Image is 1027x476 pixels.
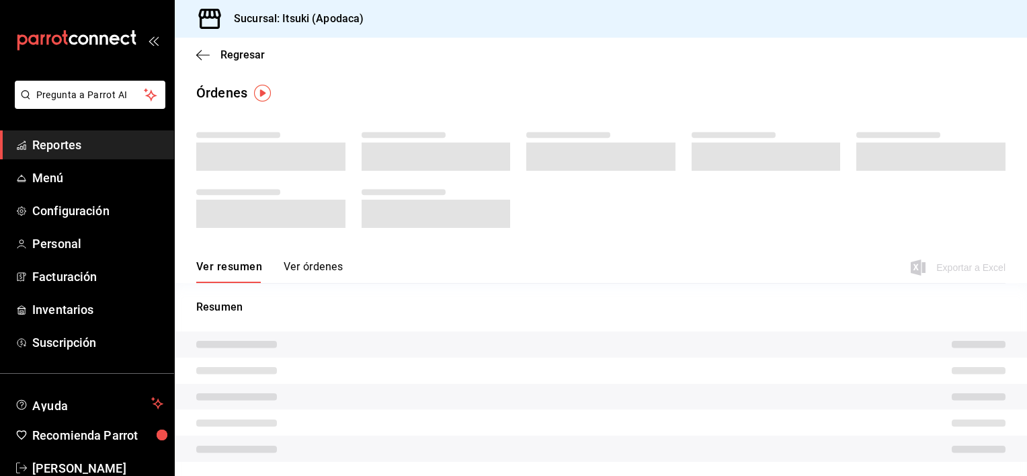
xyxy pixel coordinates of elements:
font: Recomienda Parrot [32,428,138,442]
img: Marcador de información sobre herramientas [254,85,271,102]
div: Órdenes [196,83,247,103]
font: Facturación [32,270,97,284]
h3: Sucursal: Itsuki (Apodaca) [223,11,364,27]
font: Suscripción [32,335,96,350]
button: Regresar [196,48,265,61]
button: open_drawer_menu [148,35,159,46]
font: Configuración [32,204,110,218]
button: Pregunta a Parrot AI [15,81,165,109]
font: Menú [32,171,64,185]
p: Resumen [196,299,1005,315]
button: Ver órdenes [284,260,343,283]
span: Pregunta a Parrot AI [36,88,145,102]
span: Ayuda [32,395,146,411]
font: Personal [32,237,81,251]
div: Pestañas de navegación [196,260,343,283]
font: [PERSON_NAME] [32,461,126,475]
font: Inventarios [32,303,93,317]
span: Regresar [220,48,265,61]
font: Reportes [32,138,81,152]
a: Pregunta a Parrot AI [9,97,165,112]
font: Ver resumen [196,260,262,274]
